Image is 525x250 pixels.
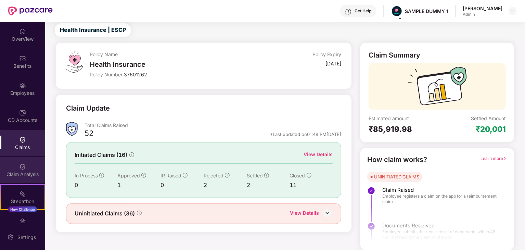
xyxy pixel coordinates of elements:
div: View Details [290,209,319,218]
span: info-circle [129,152,134,157]
img: DownIcon [322,208,333,218]
div: [DATE] [325,60,341,67]
img: svg+xml;base64,PHN2ZyB4bWxucz0iaHR0cDovL3d3dy53My5vcmcvMjAwMC9zdmciIHdpZHRoPSIyMSIgaGVpZ2h0PSIyMC... [19,190,26,197]
span: Health Insurance | ESCP [60,26,126,34]
div: UNINITIATED CLAIMS [374,173,419,180]
div: Estimated amount [369,115,437,122]
span: Claim Raised [382,187,500,193]
img: svg+xml;base64,PHN2ZyBpZD0iRHJvcGRvd24tMzJ4MzIiIHhtbG5zPSJodHRwOi8vd3d3LnczLm9yZy8yMDAwL3N2ZyIgd2... [510,8,515,14]
div: View Details [304,151,333,158]
span: Rejected [204,173,223,178]
span: IR Raised [161,173,181,178]
span: info-circle [183,173,188,178]
div: Settled Amount [471,115,506,122]
img: svg+xml;base64,PHN2ZyB3aWR0aD0iMTcyIiBoZWlnaHQ9IjExMyIgdmlld0JveD0iMCAwIDE3MiAxMTMiIGZpbGw9Im5vbm... [408,67,467,110]
span: Initiated Claims (16) [75,151,127,159]
div: SAMPLE DUMMY 1 [405,8,448,14]
img: Pazcare_Alternative_logo-01-01.png [392,6,402,16]
img: svg+xml;base64,PHN2ZyBpZD0iQ0RfQWNjb3VudHMiIGRhdGEtbmFtZT0iQ0QgQWNjb3VudHMiIHhtbG5zPSJodHRwOi8vd3... [19,109,26,116]
img: svg+xml;base64,PHN2ZyBpZD0iQmVuZWZpdHMiIHhtbG5zPSJodHRwOi8vd3d3LnczLm9yZy8yMDAwL3N2ZyIgd2lkdGg9Ij... [19,55,26,62]
span: info-circle [99,173,104,178]
span: info-circle [307,173,311,178]
div: Claim Summary [369,51,420,59]
img: svg+xml;base64,PHN2ZyBpZD0iRW5kb3JzZW1lbnRzIiB4bWxucz0iaHR0cDovL3d3dy53My5vcmcvMjAwMC9zdmciIHdpZH... [19,217,26,224]
div: 2 [204,181,247,189]
img: svg+xml;base64,PHN2ZyBpZD0iSG9tZSIgeG1sbnM9Imh0dHA6Ly93d3cudzMub3JnLzIwMDAvc3ZnIiB3aWR0aD0iMjAiIG... [19,28,26,35]
div: 52 [85,128,93,140]
div: Total Claims Raised [85,122,342,128]
img: svg+xml;base64,PHN2ZyB4bWxucz0iaHR0cDovL3d3dy53My5vcmcvMjAwMC9zdmciIHdpZHRoPSI0OS4zMiIgaGVpZ2h0PS... [66,51,83,73]
span: Employee registers a claim on the app for a reimbursement claim [382,193,500,204]
img: New Pazcare Logo [8,7,53,15]
div: 0 [75,181,118,189]
div: ₹20,001 [476,124,506,134]
div: New Challenge [8,207,37,212]
span: info-circle [137,211,142,215]
img: svg+xml;base64,PHN2ZyBpZD0iU2V0dGluZy0yMHgyMCIgeG1sbnM9Imh0dHA6Ly93d3cudzMub3JnLzIwMDAvc3ZnIiB3aW... [7,234,14,241]
img: ClaimsSummaryIcon [66,122,78,136]
div: 11 [290,181,333,189]
img: svg+xml;base64,PHN2ZyBpZD0iSGVscC0zMngzMiIgeG1sbnM9Imh0dHA6Ly93d3cudzMub3JnLzIwMDAvc3ZnIiB3aWR0aD... [345,8,352,15]
div: ₹85,919.98 [369,124,437,134]
span: 37601262 [124,72,147,77]
span: Closed [290,173,305,178]
img: svg+xml;base64,PHN2ZyBpZD0iU3RlcC1Eb25lLTMyeDMyIiB4bWxucz0iaHR0cDovL3d3dy53My5vcmcvMjAwMC9zdmciIH... [367,187,375,195]
span: info-circle [225,173,230,178]
span: right [503,157,507,161]
div: Policy Name [90,51,257,58]
div: Policy Number: [90,71,257,78]
div: Claim Update [66,103,110,114]
div: Stepathon [1,198,44,205]
span: In Process [75,173,98,178]
span: Approved [117,173,140,178]
span: Uninitiated Claims (36) [75,209,135,218]
span: info-circle [141,173,146,178]
span: Settled [247,173,263,178]
button: Health Insurance | ESCP [55,23,131,37]
div: [PERSON_NAME] [463,5,502,12]
div: 2 [247,181,290,189]
div: 0 [161,181,204,189]
div: Get Help [355,8,371,14]
div: *Last updated on 01:48 PM[DATE] [270,131,341,137]
div: Health Insurance [90,60,257,68]
img: svg+xml;base64,PHN2ZyBpZD0iRW1wbG95ZWVzIiB4bWxucz0iaHR0cDovL3d3dy53My5vcmcvMjAwMC9zdmciIHdpZHRoPS... [19,82,26,89]
div: Settings [15,234,38,241]
span: info-circle [264,173,269,178]
div: How claim works? [367,154,427,165]
img: svg+xml;base64,PHN2ZyBpZD0iQ2xhaW0iIHhtbG5zPSJodHRwOi8vd3d3LnczLm9yZy8yMDAwL3N2ZyIgd2lkdGg9IjIwIi... [19,136,26,143]
div: Policy Expiry [312,51,341,58]
img: svg+xml;base64,PHN2ZyBpZD0iQ2xhaW0iIHhtbG5zPSJodHRwOi8vd3d3LnczLm9yZy8yMDAwL3N2ZyIgd2lkdGg9IjIwIi... [19,163,26,170]
div: Admin [463,12,502,17]
div: 1 [117,181,161,189]
span: Learn more [481,156,507,161]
